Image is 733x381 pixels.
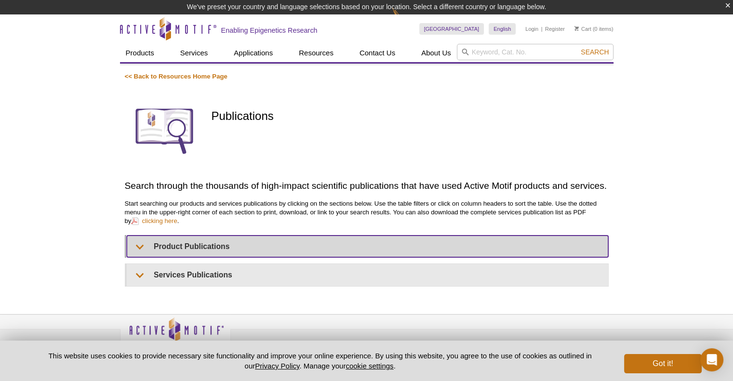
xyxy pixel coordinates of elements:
a: Cart [574,26,591,32]
h2: Enabling Epigenetics Research [221,26,318,35]
input: Keyword, Cat. No. [457,44,613,60]
h1: Publications [211,110,608,124]
a: Privacy Policy [236,340,273,354]
div: Open Intercom Messenger [700,348,723,371]
a: Privacy Policy [255,362,299,370]
button: cookie settings [346,362,393,370]
a: Login [525,26,538,32]
p: Start searching our products and services publications by clicking on the sections below. Use the... [125,199,609,225]
a: Resources [293,44,339,62]
a: clicking here [131,216,177,225]
img: Publications [125,91,204,170]
img: Active Motif, [120,315,231,354]
a: About Us [415,44,457,62]
a: Applications [228,44,279,62]
a: English [489,23,516,35]
button: Search [578,48,612,56]
summary: Product Publications [127,236,608,257]
summary: Services Publications [127,264,608,286]
a: Products [120,44,160,62]
img: Change Here [392,7,418,30]
li: | [541,23,543,35]
li: (0 items) [574,23,613,35]
span: Search [581,48,609,56]
a: Contact Us [354,44,401,62]
a: << Back to Resources Home Page [125,73,227,80]
a: Register [545,26,565,32]
a: [GEOGRAPHIC_DATA] [419,23,484,35]
h2: Search through the thousands of high-impact scientific publications that have used Active Motif p... [125,179,609,192]
img: Your Cart [574,26,579,31]
a: Services [174,44,214,62]
table: Click to Verify - This site chose Symantec SSL for secure e-commerce and confidential communicati... [506,331,578,353]
p: This website uses cookies to provide necessary site functionality and improve your online experie... [32,351,609,371]
button: Got it! [624,354,701,373]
